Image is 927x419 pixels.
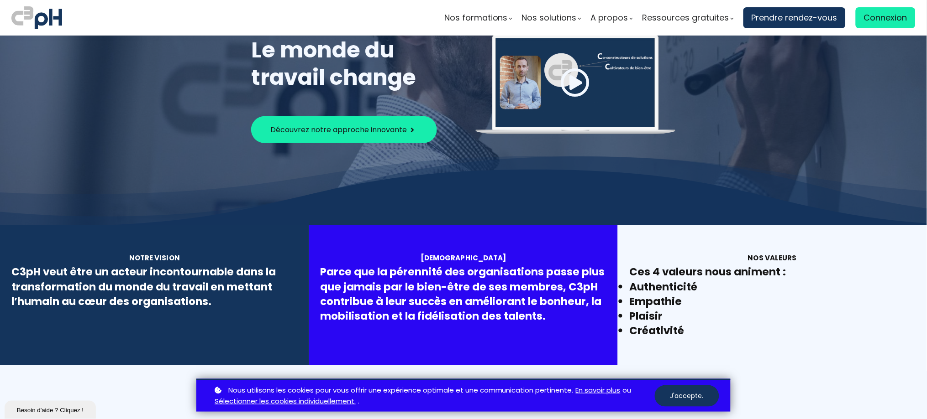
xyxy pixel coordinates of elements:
[752,11,837,25] span: Prendre rendez-vous
[11,253,298,263] div: Notre vision
[11,5,62,31] img: logo C3PH
[270,124,407,135] span: Découvrez notre approche innovante
[251,35,416,93] span: Le monde du travail change
[11,264,298,309] div: C3pH veut être un acteur incontournable dans la transformation du monde du travail en mettant l’h...
[629,309,916,323] li: Plaisir
[212,385,655,408] p: ou .
[629,279,916,294] li: Authenticité
[215,396,356,407] a: Sélectionner les cookies individuellement.
[321,264,607,323] div: Parce que la pérennité des organisations passe plus que jamais par le bien-être de ses membres, C...
[629,264,916,279] div: Ces 4 valeurs nous animent :
[5,399,98,419] iframe: chat widget
[321,253,607,263] div: [DEMOGRAPHIC_DATA]
[629,294,916,309] li: Empathie
[522,11,577,25] span: Nos solutions
[251,116,437,143] button: Découvrez notre approche innovante
[629,323,916,338] li: Créativité
[864,11,907,25] span: Connexion
[643,11,729,25] span: Ressources gratuites
[444,11,508,25] span: Nos formations
[591,11,628,25] span: A propos
[228,385,574,396] span: Nous utilisons les cookies pour vous offrir une expérience optimale et une communication pertinente.
[743,7,846,28] a: Prendre rendez-vous
[856,7,916,28] a: Connexion
[629,253,916,263] div: Nos valeurs
[576,385,621,396] a: En savoir plus
[655,385,719,407] button: J'accepte.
